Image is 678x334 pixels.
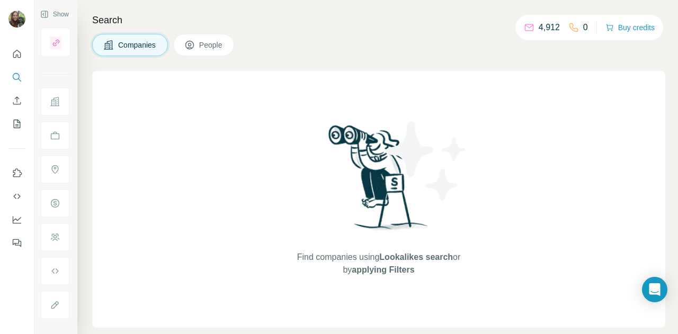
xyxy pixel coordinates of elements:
[324,122,434,240] img: Surfe Illustration - Woman searching with binoculars
[379,252,453,261] span: Lookalikes search
[583,21,588,34] p: 0
[539,21,560,34] p: 4,912
[642,277,667,302] div: Open Intercom Messenger
[8,164,25,183] button: Use Surfe on LinkedIn
[33,6,76,22] button: Show
[8,114,25,133] button: My lists
[118,40,157,50] span: Companies
[8,233,25,252] button: Feedback
[8,91,25,110] button: Enrich CSV
[8,210,25,229] button: Dashboard
[379,113,474,209] img: Surfe Illustration - Stars
[294,251,463,276] span: Find companies using or by
[352,265,414,274] span: applying Filters
[605,20,655,35] button: Buy credits
[8,68,25,87] button: Search
[8,11,25,28] img: Avatar
[8,187,25,206] button: Use Surfe API
[199,40,224,50] span: People
[8,44,25,64] button: Quick start
[92,13,665,28] h4: Search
